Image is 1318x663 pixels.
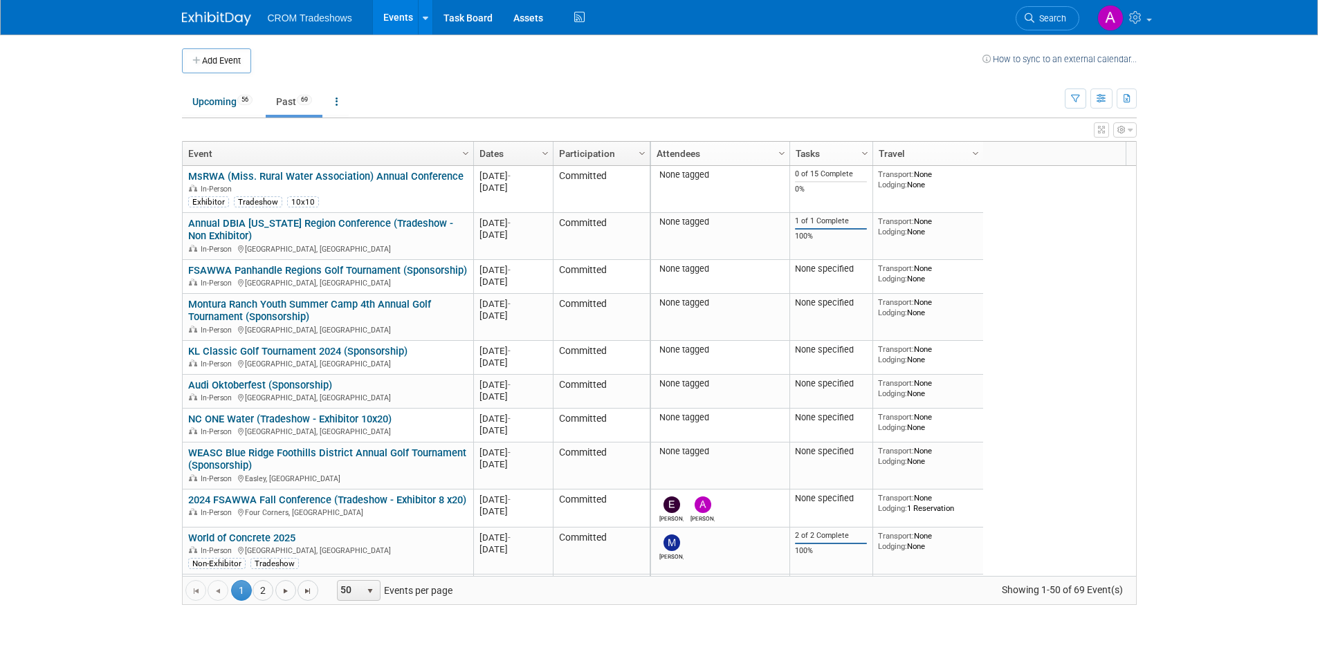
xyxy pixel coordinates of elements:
[663,534,680,551] img: Matt Stevens
[188,345,408,357] a: KL Classic Golf Tournament 2024 (Sponsorship)
[201,393,236,402] span: In-Person
[656,446,784,457] div: None tagged
[479,298,547,310] div: [DATE]
[878,180,907,189] span: Lodging:
[878,308,907,317] span: Lodging:
[559,142,641,165] a: Participation
[189,546,197,553] img: In-Person Event
[878,531,914,541] span: Transport:
[297,95,312,105] span: 69
[656,378,784,389] div: None tagged
[553,213,650,260] td: Committed
[878,355,907,364] span: Lodging:
[795,446,867,457] div: None specified
[878,493,978,513] div: None 1 Reservation
[508,218,511,228] span: -
[185,580,206,601] a: Go to the first page
[479,357,547,368] div: [DATE]
[189,185,197,192] img: In-Person Event
[188,217,453,243] a: Annual DBIA [US_STATE] Region Conference (Tradeshow - Non Exhibitor)
[182,88,263,115] a: Upcoming56
[878,412,914,422] span: Transport:
[657,142,780,165] a: Attendees
[795,531,867,541] div: 2 of 2 Complete
[479,264,547,276] div: [DATE]
[879,142,974,165] a: Travel
[188,544,467,556] div: [GEOGRAPHIC_DATA], [GEOGRAPHIC_DATA]
[508,265,511,275] span: -
[553,294,650,341] td: Committed
[878,297,914,307] span: Transport:
[189,326,197,333] img: In-Person Event
[508,171,511,181] span: -
[188,357,467,369] div: [GEOGRAPHIC_DATA], [GEOGRAPHIC_DATA]
[182,12,251,26] img: ExhibitDay
[190,586,201,597] span: Go to the first page
[189,474,197,481] img: In-Person Event
[458,142,473,162] a: Column Settings
[201,508,236,517] span: In-Person
[275,580,296,601] a: Go to the next page
[553,575,650,622] td: Committed
[188,170,464,183] a: MsRWA (Miss. Rural Water Association) Annual Conference
[250,558,299,569] div: Tradeshow
[795,232,867,241] div: 100%
[188,494,466,506] a: 2024 FSAWWA Fall Conference (Tradeshow - Exhibitor 8 x20)
[479,142,544,165] a: Dates
[553,375,650,409] td: Committed
[878,216,914,226] span: Transport:
[878,446,978,466] div: None None
[234,196,282,207] div: Tradeshow
[553,341,650,375] td: Committed
[479,345,547,357] div: [DATE]
[508,494,511,505] span: -
[268,12,352,24] span: CROM Tradeshows
[659,551,684,560] div: Matt Stevens
[188,391,467,403] div: [GEOGRAPHIC_DATA], [GEOGRAPHIC_DATA]
[795,169,867,179] div: 0 of 15 Complete
[479,447,547,458] div: [DATE]
[795,546,867,556] div: 100%
[280,586,291,597] span: Go to the next page
[663,496,680,513] img: Emily Williams
[968,142,983,162] a: Column Settings
[365,586,376,597] span: select
[795,185,867,194] div: 0%
[479,458,547,470] div: [DATE]
[479,505,547,517] div: [DATE]
[188,142,464,165] a: Event
[796,142,863,165] a: Tasks
[201,546,236,555] span: In-Person
[287,196,319,207] div: 10x10
[878,389,907,398] span: Lodging:
[479,310,547,321] div: [DATE]
[508,380,511,390] span: -
[508,532,511,543] span: -
[189,508,197,515] img: In-Person Event
[201,427,236,436] span: In-Person
[878,297,978,317] div: None None
[878,412,978,432] div: None None
[201,359,236,368] span: In-Person
[878,169,914,179] span: Transport:
[878,216,978,236] div: None None
[298,580,318,601] a: Go to the last page
[188,379,332,391] a: Audi Oktoberfest (Sponsorship)
[188,506,467,518] div: Four Corners, [GEOGRAPHIC_DATA]
[656,412,784,423] div: None tagged
[479,413,547,424] div: [DATE]
[208,580,228,601] a: Go to the previous page
[508,447,511,458] span: -
[637,148,648,159] span: Column Settings
[878,274,907,283] span: Lodging:
[989,580,1135,599] span: Showing 1-50 of 69 Event(s)
[878,227,907,236] span: Lodging:
[479,494,547,505] div: [DATE]
[878,531,978,551] div: None None
[201,185,236,194] span: In-Person
[508,413,511,424] span: -
[302,586,313,597] span: Go to the last page
[656,169,784,180] div: None tagged
[878,541,907,551] span: Lodging:
[188,277,467,288] div: [GEOGRAPHIC_DATA], [GEOGRAPHIC_DATA]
